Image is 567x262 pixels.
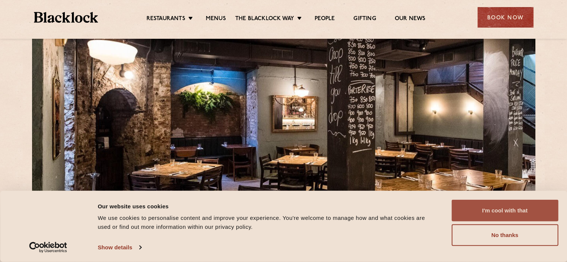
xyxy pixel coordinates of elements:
[16,242,81,253] a: Usercentrics Cookiebot - opens in a new window
[451,224,558,246] button: No thanks
[353,15,376,23] a: Gifting
[98,202,435,211] div: Our website uses cookies
[147,15,185,23] a: Restaurants
[395,15,426,23] a: Our News
[235,15,294,23] a: The Blacklock Way
[98,242,141,253] a: Show details
[206,15,226,23] a: Menus
[451,200,558,221] button: I'm cool with that
[98,214,435,231] div: We use cookies to personalise content and improve your experience. You're welcome to manage how a...
[34,12,98,23] img: BL_Textured_Logo-footer-cropped.svg
[315,15,335,23] a: People
[478,7,533,28] div: Book Now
